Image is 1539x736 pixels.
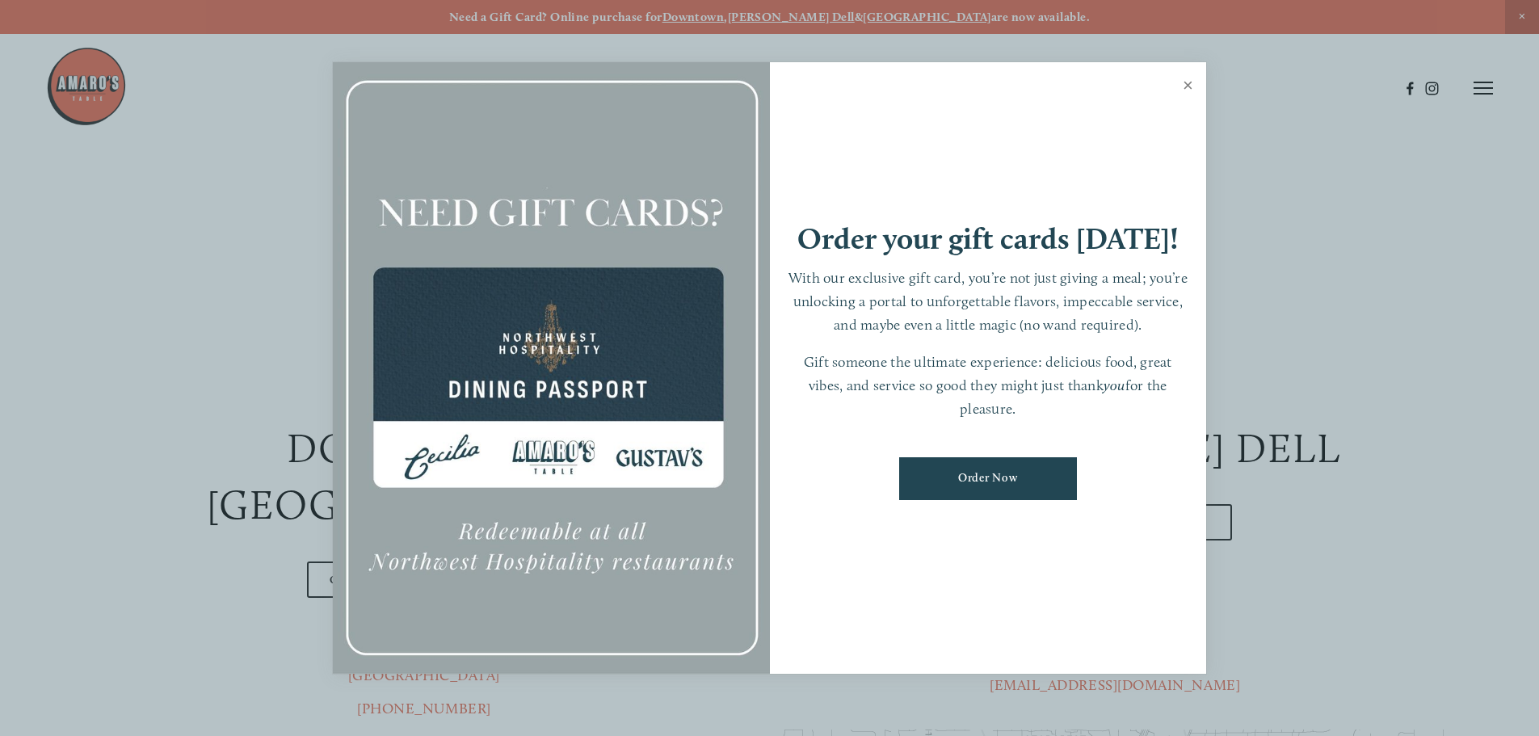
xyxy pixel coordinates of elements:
[1172,65,1204,110] a: Close
[786,351,1191,420] p: Gift someone the ultimate experience: delicious food, great vibes, and service so good they might...
[786,267,1191,336] p: With our exclusive gift card, you’re not just giving a meal; you’re unlocking a portal to unforge...
[899,457,1077,500] a: Order Now
[1104,376,1125,393] em: you
[797,224,1179,254] h1: Order your gift cards [DATE]!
